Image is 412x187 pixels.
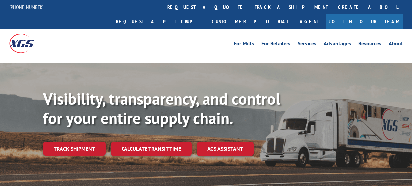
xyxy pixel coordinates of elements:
a: Request a pickup [111,14,207,29]
a: Calculate transit time [111,142,192,156]
a: Join Our Team [326,14,403,29]
a: Advantages [324,41,351,48]
a: For Mills [234,41,254,48]
a: For Retailers [261,41,290,48]
a: Resources [358,41,381,48]
b: Visibility, transparency, and control for your entire supply chain. [43,89,280,128]
a: XGS ASSISTANT [197,142,254,156]
a: Services [298,41,316,48]
a: About [389,41,403,48]
a: [PHONE_NUMBER] [9,4,44,10]
a: Agent [293,14,326,29]
a: Customer Portal [207,14,293,29]
a: Track shipment [43,142,106,156]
